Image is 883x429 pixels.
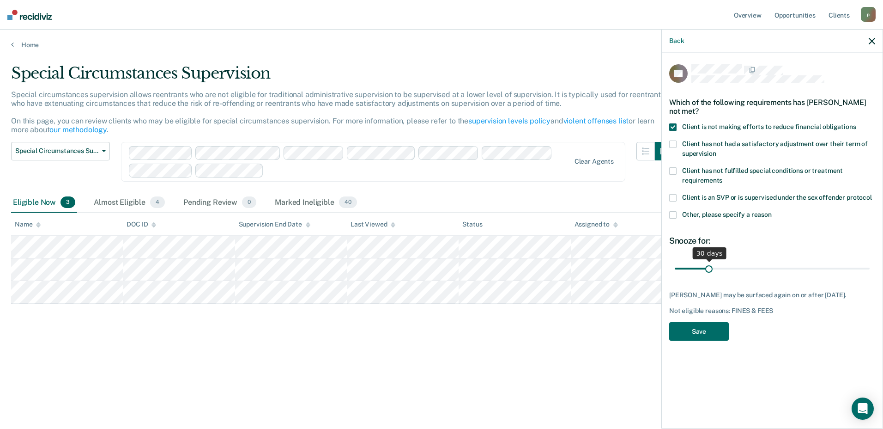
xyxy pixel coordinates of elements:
[669,291,875,299] div: [PERSON_NAME] may be surfaced again on or after [DATE].
[563,116,629,125] a: violent offenses list
[575,221,618,228] div: Assigned to
[682,211,772,218] span: Other, please specify a reason
[351,221,395,228] div: Last Viewed
[669,236,875,246] div: Snooze for:
[60,196,75,208] span: 3
[682,140,868,157] span: Client has not had a satisfactory adjustment over their term of supervision
[852,398,874,420] div: Open Intercom Messenger
[49,125,107,134] a: our methodology
[339,196,357,208] span: 40
[181,193,258,213] div: Pending Review
[669,307,875,315] div: Not eligible reasons: FINES & FEES
[7,10,52,20] img: Recidiviz
[861,7,876,22] div: p
[11,64,673,90] div: Special Circumstances Supervision
[242,196,256,208] span: 0
[669,91,875,123] div: Which of the following requirements has [PERSON_NAME] not met?
[468,116,550,125] a: supervision levels policy
[15,221,41,228] div: Name
[273,193,358,213] div: Marked Ineligible
[462,221,482,228] div: Status
[127,221,156,228] div: DOC ID
[11,90,665,135] p: Special circumstances supervision allows reentrants who are not eligible for traditional administ...
[669,37,684,45] button: Back
[11,41,872,49] a: Home
[682,167,843,184] span: Client has not fulfilled special conditions or treatment requirements
[682,123,856,130] span: Client is not making efforts to reduce financial obligations
[693,247,726,259] div: 30 days
[11,193,77,213] div: Eligible Now
[239,221,310,228] div: Supervision End Date
[15,147,98,155] span: Special Circumstances Supervision
[682,194,872,201] span: Client is an SVP or is supervised under the sex offender protocol
[150,196,165,208] span: 4
[92,193,167,213] div: Almost Eligible
[575,158,614,165] div: Clear agents
[669,322,729,341] button: Save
